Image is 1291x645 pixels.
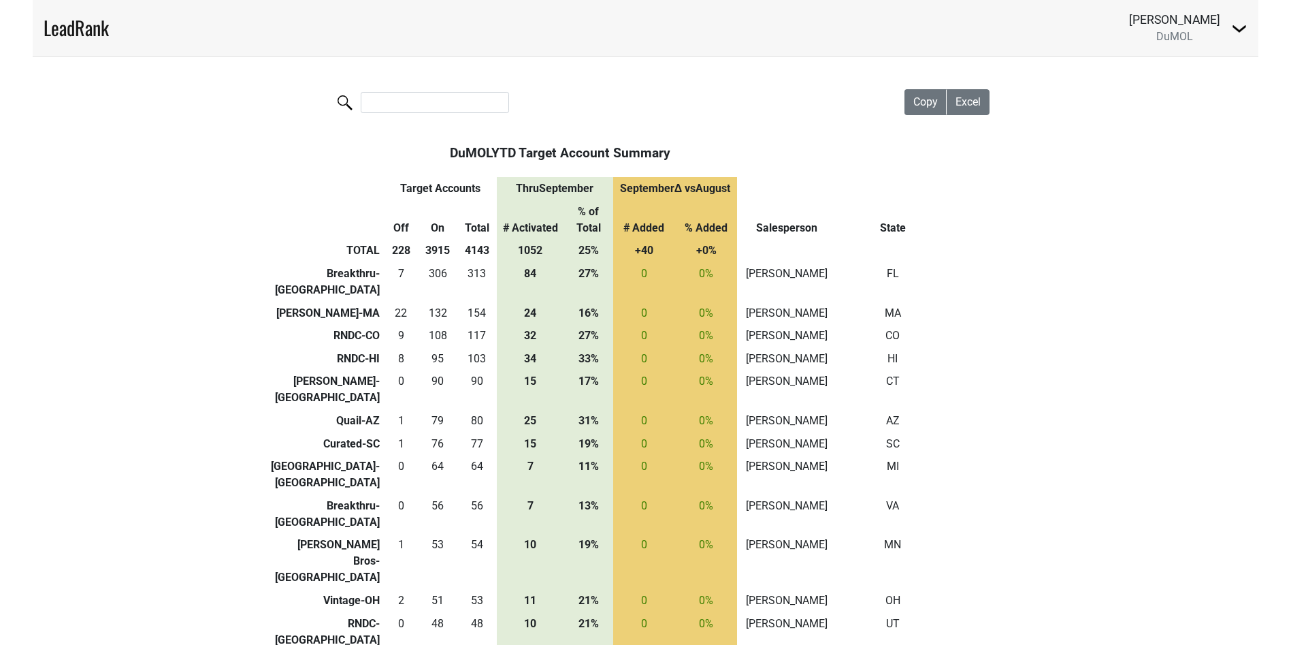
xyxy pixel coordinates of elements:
td: MN [837,534,949,590]
td: 53 [457,589,497,612]
th: DuMOL YTD Target Account Summary [383,129,737,177]
td: 51 [419,589,457,612]
th: Thru September [497,177,613,200]
td: 103 [457,347,497,371]
th: % of Total: activate to sort column ascending [564,200,613,240]
img: Dropdown Menu [1231,20,1247,37]
td: 56 [419,494,457,534]
td: 95 [419,347,457,371]
td: CO [837,324,949,347]
td: 8 [383,347,419,371]
td: [PERSON_NAME] [737,324,837,347]
td: [PERSON_NAME] [737,589,837,612]
td: Breakthru-[GEOGRAPHIC_DATA] [268,262,384,302]
td: [PERSON_NAME] [737,371,837,410]
span: Excel [955,95,981,108]
th: On: activate to sort column ascending [419,200,457,240]
th: State: activate to sort column ascending [837,200,949,240]
th: Target Accounts [383,177,497,200]
th: &nbsp;: activate to sort column ascending [268,129,384,177]
td: 313 [457,262,497,302]
td: MA [837,302,949,325]
th: +40 [613,240,675,263]
td: 90 [419,371,457,410]
td: 0 [383,371,419,410]
td: 80 [457,409,497,432]
td: 1 [383,534,419,590]
td: [PERSON_NAME] Bros-[GEOGRAPHIC_DATA] [268,534,384,590]
td: [PERSON_NAME]-[GEOGRAPHIC_DATA] [268,371,384,410]
td: 56 [457,494,497,534]
td: RNDC-CO [268,324,384,347]
td: FL [837,262,949,302]
td: Breakthru-[GEOGRAPHIC_DATA] [268,494,384,534]
td: HI [837,347,949,371]
th: 228 [383,240,419,263]
th: Salesperson: activate to sort column ascending [737,200,837,240]
td: VA [837,494,949,534]
td: [GEOGRAPHIC_DATA]-[GEOGRAPHIC_DATA] [268,455,384,494]
td: [PERSON_NAME] [737,302,837,325]
td: [PERSON_NAME] [737,409,837,432]
td: Curated-SC [268,432,384,456]
td: SC [837,432,949,456]
td: CT [837,371,949,410]
th: # Added: activate to sort column descending [613,200,675,240]
td: [PERSON_NAME] [737,494,837,534]
th: 4143 [457,240,497,263]
td: 2 [383,589,419,612]
th: 3915 [419,240,457,263]
td: 9 [383,324,419,347]
td: 154 [457,302,497,325]
td: 90 [457,371,497,410]
td: 0 [383,455,419,494]
td: 77 [457,432,497,456]
span: Copy [913,95,938,108]
td: 79 [419,409,457,432]
td: 1 [383,432,419,456]
th: 25% [564,240,613,263]
td: 64 [457,455,497,494]
th: # Activated: activate to sort column ascending [497,200,564,240]
td: Quail-AZ [268,409,384,432]
td: 64 [419,455,457,494]
a: LeadRank [44,14,109,42]
td: [PERSON_NAME] [737,432,837,456]
th: +0% [675,240,737,263]
td: 7 [383,262,419,302]
button: Excel [947,89,990,115]
td: RNDC-HI [268,347,384,371]
td: AZ [837,409,949,432]
td: Vintage-OH [268,589,384,612]
td: [PERSON_NAME] [737,262,837,302]
th: 1052 [497,240,564,263]
span: DuMOL [1156,30,1193,43]
th: Total: activate to sort column ascending [457,200,497,240]
th: TOTAL [268,240,384,263]
td: 132 [419,302,457,325]
td: MI [837,455,949,494]
button: Copy [904,89,947,115]
td: [PERSON_NAME] [737,455,837,494]
th: Off: activate to sort column ascending [383,200,419,240]
td: 108 [419,324,457,347]
td: [PERSON_NAME]-MA [268,302,384,325]
td: [PERSON_NAME] [737,347,837,371]
td: 22 [383,302,419,325]
td: 53 [419,534,457,590]
td: 117 [457,324,497,347]
td: 0 [383,494,419,534]
td: OH [837,589,949,612]
th: September Δ vs August [613,177,737,200]
td: 1 [383,409,419,432]
th: % Added: activate to sort column ascending [675,200,737,240]
div: [PERSON_NAME] [1129,11,1220,29]
td: [PERSON_NAME] [737,534,837,590]
td: 76 [419,432,457,456]
td: 306 [419,262,457,302]
td: 54 [457,534,497,590]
